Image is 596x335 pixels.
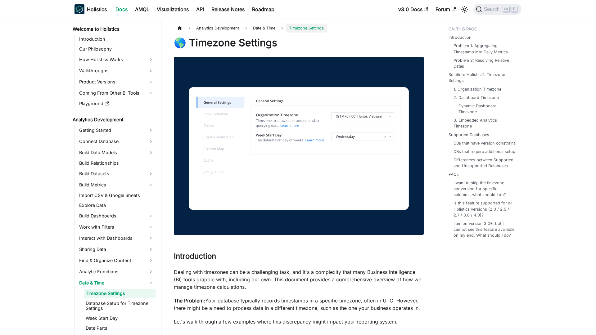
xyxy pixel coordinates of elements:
a: Build Data Models [77,148,156,158]
a: Introduction [449,34,472,40]
a: Date Parts [84,324,156,333]
img: Holistics [74,4,84,14]
a: Forum [432,4,459,14]
a: Playground [77,99,156,108]
a: Our Philosophy [77,45,156,53]
a: Introduction [77,35,156,43]
strong: The Problem: [174,297,205,304]
p: Dealing with timezones can be a challenging task, and it's a complexity that many Business Intell... [174,268,424,291]
p: Let's walk through a few examples where this discrepancy might impact your reporting system. [174,318,424,325]
a: DBs that require additional setup [454,149,515,154]
h2: Introduction [174,252,424,263]
a: Problem 1: Aggregating Timestamp Into Daily Metrics [454,43,515,55]
a: Explore Data [77,201,156,210]
span: Analytics Development [193,24,242,33]
a: Build Relationships [77,159,156,167]
a: DBs that have version constraint [454,140,515,146]
a: 2. Dashboard Timezone [454,95,499,100]
a: Docs [112,4,131,14]
a: I want to skip the timezone conversion for specific columns, what should I do? [454,180,515,198]
p: Your database typically records timestamps in a specific timezone, often in UTC. However, there m... [174,297,424,312]
a: HolisticsHolistics [74,4,107,14]
a: Build Datasets [77,169,156,179]
kbd: K [511,6,517,12]
a: Import CSV & Google Sheets [77,191,156,200]
button: Search (Ctrl+K) [473,4,521,15]
a: Is this feature supported for all Holistics versions (2.0 / 2.5 / 2.7 / 3.0 / 4.0)? [454,200,515,218]
a: How Holistics Works [77,55,156,65]
a: Supported Databases [449,132,489,138]
button: Switch between dark and light mode (currently light mode) [460,4,470,14]
a: AMQL [131,4,153,14]
h1: 🌎 Timezone Settings [174,37,424,49]
a: Analytics Development [71,115,156,124]
a: Database Setup for Timezone Settings [84,299,156,313]
a: Product Versions [77,77,156,87]
a: Dynamic Dashboard Timezone [458,103,513,115]
a: Build Dashboards [77,211,156,221]
a: Analytic Functions [77,267,156,277]
a: Solution: Holistics’s Timezone Settings [449,72,518,83]
a: Walkthroughs [77,66,156,76]
a: Work with Filters [77,222,156,232]
a: Coming From Other BI Tools [77,88,156,98]
a: Date & Time [77,278,156,288]
a: Timezone Settings [84,289,156,298]
a: Find & Organize Content [77,256,156,266]
a: Week Start Day [84,314,156,323]
a: 1. Organization Timezone [454,86,501,92]
a: Welcome to Holistics [71,25,156,33]
span: Search [482,7,503,12]
a: v3.0 Docs [395,4,432,14]
nav: Breadcrumbs [174,24,424,33]
a: I am on version 3.0+, but I cannot see this feature available on my end. What should I do? [454,221,515,239]
a: Roadmap [248,4,278,14]
a: Visualizations [153,4,192,14]
a: Build Metrics [77,180,156,190]
a: Home page [174,24,186,33]
b: Holistics [87,6,107,13]
a: API [192,4,208,14]
a: Problem 2: Resolving Relative Dates [454,57,515,69]
span: Date & Time [250,24,278,33]
span: Timezone Settings [286,24,327,33]
a: Release Notes [208,4,248,14]
a: 3. Embedded Analytics Timezone [454,117,515,129]
a: Connect Database [77,136,156,146]
a: FAQs [449,172,459,177]
a: Interact with Dashboards [77,233,156,243]
nav: Docs sidebar [68,19,161,335]
a: Getting Started [77,125,156,135]
a: Sharing Data [77,244,156,254]
a: Differences between Supported and Unsupported Databases [454,157,515,169]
